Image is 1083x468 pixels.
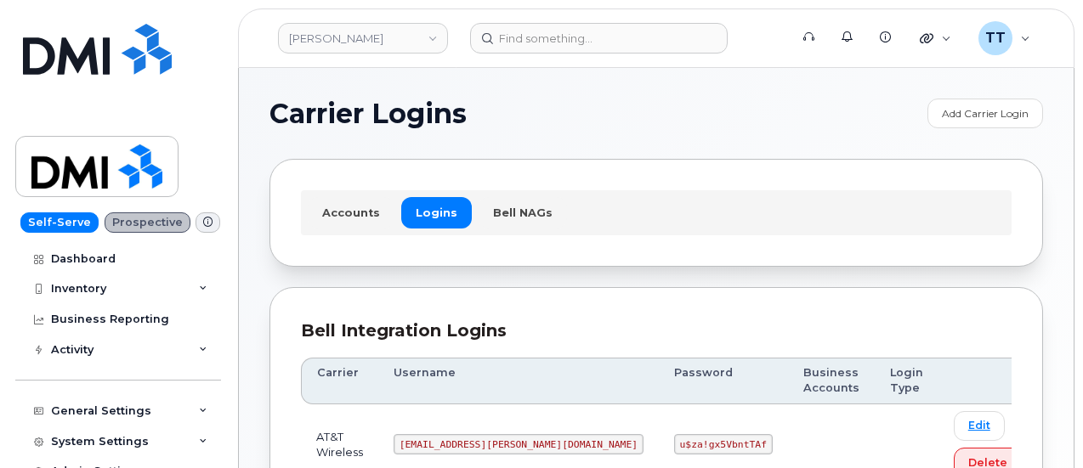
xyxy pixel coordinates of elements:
[788,358,875,404] th: Business Accounts
[378,358,659,404] th: Username
[301,319,1012,343] div: Bell Integration Logins
[401,197,472,228] a: Logins
[308,197,394,228] a: Accounts
[394,434,644,454] code: [EMAIL_ADDRESS][PERSON_NAME][DOMAIN_NAME]
[875,358,938,404] th: Login Type
[301,358,378,404] th: Carrier
[479,197,567,228] a: Bell NAGs
[659,358,788,404] th: Password
[954,411,1005,441] a: Edit
[674,434,773,454] code: u$za!gx5VbntTAf
[269,101,467,127] span: Carrier Logins
[927,99,1043,128] a: Add Carrier Login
